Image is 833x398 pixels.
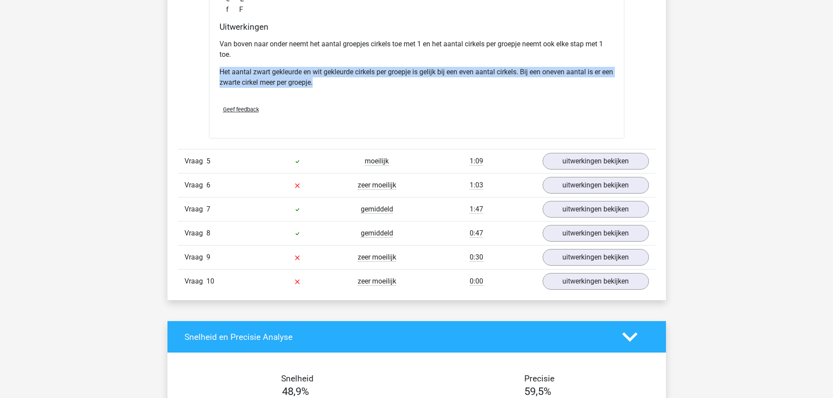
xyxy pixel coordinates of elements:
[185,276,206,287] span: Vraag
[220,4,614,15] div: F
[543,153,649,170] a: uitwerkingen bekijken
[361,229,393,238] span: gemiddeld
[365,157,389,166] span: moeilijk
[427,374,652,384] h4: Precisie
[220,39,614,60] p: Van boven naar onder neemt het aantal groepjes cirkels toe met 1 en het aantal cirkels per groepj...
[185,374,410,384] h4: Snelheid
[470,205,483,214] span: 1:47
[543,273,649,290] a: uitwerkingen bekijken
[223,106,259,113] span: Geef feedback
[226,4,239,15] span: f
[358,253,396,262] span: zeer moeilijk
[185,228,206,239] span: Vraag
[282,385,309,398] span: 48,9%
[220,67,614,88] p: Het aantal zwart gekleurde en wit gekleurde cirkels per groepje is gelijk bij een even aantal cir...
[206,205,210,213] span: 7
[543,177,649,194] a: uitwerkingen bekijken
[470,181,483,190] span: 1:03
[543,249,649,266] a: uitwerkingen bekijken
[220,22,614,32] h4: Uitwerkingen
[206,277,214,285] span: 10
[470,157,483,166] span: 1:09
[206,253,210,261] span: 9
[543,201,649,218] a: uitwerkingen bekijken
[206,157,210,165] span: 5
[543,225,649,242] a: uitwerkingen bekijken
[361,205,393,214] span: gemiddeld
[470,277,483,286] span: 0:00
[358,181,396,190] span: zeer moeilijk
[470,253,483,262] span: 0:30
[206,181,210,189] span: 6
[185,204,206,215] span: Vraag
[470,229,483,238] span: 0:47
[358,277,396,286] span: zeer moeilijk
[185,252,206,263] span: Vraag
[524,385,551,398] span: 59,5%
[185,156,206,166] span: Vraag
[206,229,210,237] span: 8
[185,332,609,342] h4: Snelheid en Precisie Analyse
[185,180,206,190] span: Vraag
